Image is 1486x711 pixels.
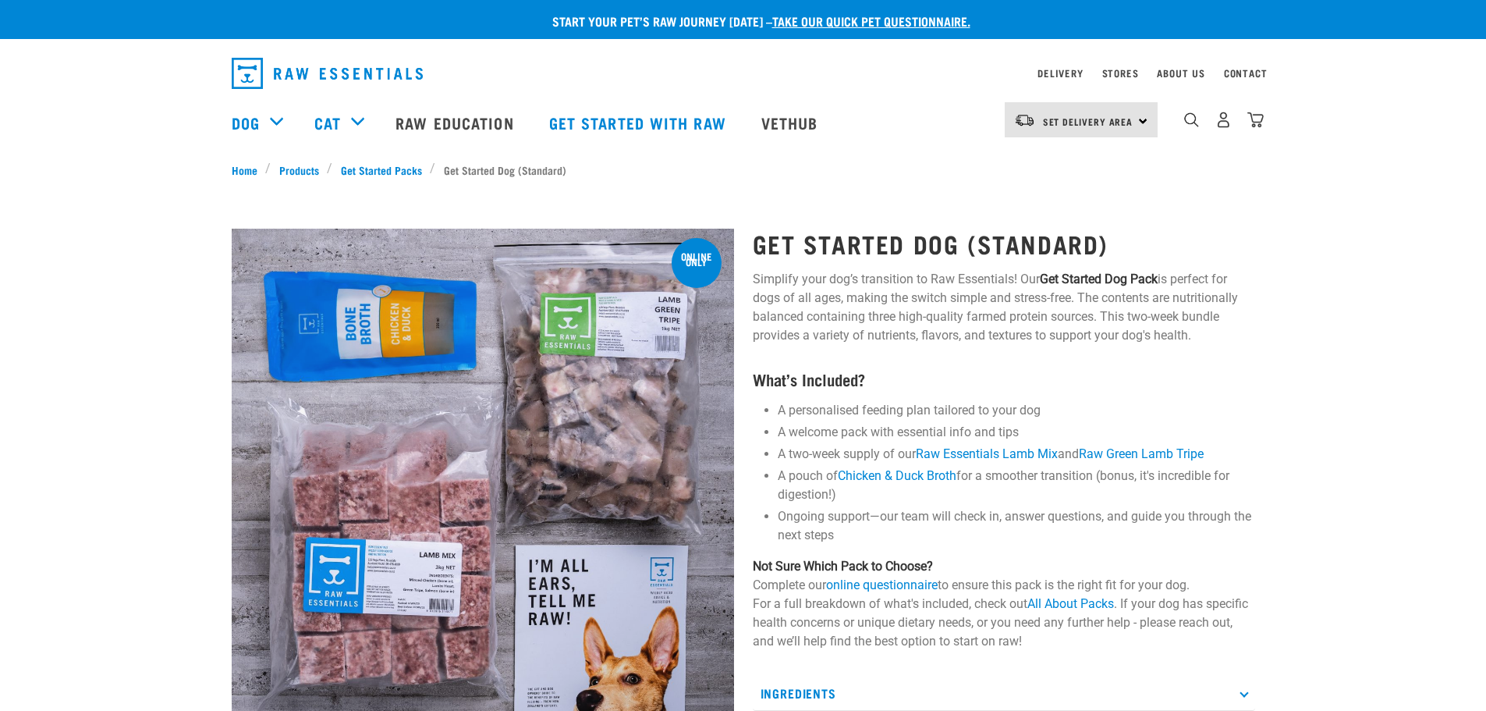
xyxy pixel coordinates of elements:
[534,91,746,154] a: Get started with Raw
[1027,596,1114,611] a: All About Packs
[232,111,260,134] a: Dog
[1037,70,1083,76] a: Delivery
[1224,70,1268,76] a: Contact
[746,91,838,154] a: Vethub
[826,578,938,592] a: online questionnaire
[778,467,1255,504] li: A pouch of for a smoother transition (bonus, it's incredible for digestion!)
[778,445,1255,464] li: A two-week supply of our and
[1247,112,1264,128] img: home-icon@2x.png
[1215,112,1232,128] img: user.png
[778,401,1255,420] li: A personalised feeding plan tailored to your dog
[232,162,266,178] a: Home
[232,58,423,89] img: Raw Essentials Logo
[1184,112,1199,127] img: home-icon-1@2x.png
[1043,119,1133,124] span: Set Delivery Area
[1102,70,1139,76] a: Stores
[232,162,1255,178] nav: breadcrumbs
[916,446,1058,461] a: Raw Essentials Lamb Mix
[1014,113,1035,127] img: van-moving.png
[753,375,865,383] strong: What’s Included?
[1157,70,1204,76] a: About Us
[1079,446,1204,461] a: Raw Green Lamb Tripe
[1040,272,1158,286] strong: Get Started Dog Pack
[332,162,430,178] a: Get Started Packs
[753,559,933,574] strong: Not Sure Which Pack to Choose?
[778,423,1255,442] li: A welcome pack with essential info and tips
[753,270,1255,345] p: Simplify your dog’s transition to Raw Essentials! Our is perfect for dogs of all ages, making the...
[271,162,327,178] a: Products
[778,507,1255,545] li: Ongoing support—our team will check in, answer questions, and guide you through the next steps
[380,91,533,154] a: Raw Education
[753,676,1255,711] p: Ingredients
[753,557,1255,651] p: Complete our to ensure this pack is the right fit for your dog. For a full breakdown of what's in...
[219,52,1268,95] nav: dropdown navigation
[314,111,341,134] a: Cat
[772,17,970,24] a: take our quick pet questionnaire.
[753,229,1255,258] h1: Get Started Dog (Standard)
[838,468,956,483] a: Chicken & Duck Broth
